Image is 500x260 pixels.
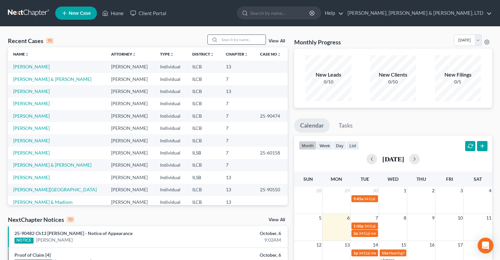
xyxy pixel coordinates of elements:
[155,196,187,208] td: Individual
[160,52,174,57] a: Typeunfold_more
[187,122,221,134] td: ILCB
[294,118,330,133] a: Calendar
[187,134,221,147] td: ILCB
[221,159,255,171] td: 7
[344,241,350,249] span: 13
[382,250,388,255] span: 10a
[226,52,248,57] a: Chapterunfold_more
[359,250,457,255] span: 341(a) meeting for [PERSON_NAME] & [PERSON_NAME]
[187,184,221,196] td: ILCB
[14,230,132,236] a: 25-90482 Ch13 [PERSON_NAME] - Notice of Appearance
[321,7,344,19] a: Help
[67,217,74,223] div: 10
[106,98,155,110] td: [PERSON_NAME]
[305,71,351,79] div: New Leads
[155,171,187,183] td: Individual
[346,141,359,150] button: list
[155,159,187,171] td: Individual
[431,187,435,195] span: 2
[13,76,91,82] a: [PERSON_NAME] & [PERSON_NAME]
[221,134,255,147] td: 7
[155,134,187,147] td: Individual
[353,196,363,201] span: 9:45a
[8,37,54,45] div: Recent Cases
[155,85,187,97] td: Individual
[305,79,351,85] div: 0/10
[192,52,214,57] a: Districtunfold_more
[155,122,187,134] td: Individual
[333,118,359,133] a: Tasks
[187,85,221,97] td: ILCB
[106,171,155,183] td: [PERSON_NAME]
[303,176,313,182] span: Sun
[197,252,281,258] div: October, 6
[353,231,358,236] span: 2p
[364,196,427,201] span: 341(a) meeting for [PERSON_NAME]
[269,39,285,43] a: View All
[372,241,379,249] span: 14
[359,231,422,236] span: 341(a) meeting for [PERSON_NAME]
[13,187,97,192] a: [PERSON_NAME][GEOGRAPHIC_DATA]
[25,53,29,57] i: unfold_more
[361,176,369,182] span: Tue
[13,101,50,106] a: [PERSON_NAME]
[331,176,342,182] span: Mon
[370,71,416,79] div: New Clients
[197,230,281,237] div: October, 6
[221,98,255,110] td: 7
[69,11,91,16] span: New Case
[431,214,435,222] span: 9
[13,64,50,69] a: [PERSON_NAME]
[197,237,281,243] div: 9:02AM
[460,187,464,195] span: 3
[155,147,187,159] td: Individual
[221,122,255,134] td: 7
[364,224,428,228] span: 341(a) meeting for [PERSON_NAME]
[388,176,398,182] span: Wed
[457,214,464,222] span: 10
[353,250,358,255] span: 1p
[417,176,426,182] span: Thu
[187,110,221,122] td: ILCB
[13,113,50,119] a: [PERSON_NAME]
[403,187,407,195] span: 1
[14,238,34,244] div: NOTICE
[221,73,255,85] td: 7
[370,79,416,85] div: 0/50
[389,250,440,255] span: Hearing for [PERSON_NAME]
[155,184,187,196] td: Individual
[187,159,221,171] td: ILCB
[170,53,174,57] i: unfold_more
[488,187,492,195] span: 4
[318,214,322,222] span: 5
[446,176,453,182] span: Fri
[155,60,187,73] td: Individual
[435,71,481,79] div: New Filings
[221,60,255,73] td: 13
[220,35,266,44] input: Search by name...
[255,147,288,159] td: 25-60158
[187,171,221,183] td: ILSB
[36,237,73,243] a: [PERSON_NAME]
[375,214,379,222] span: 7
[221,184,255,196] td: 13
[294,38,341,46] h3: Monthly Progress
[346,214,350,222] span: 6
[255,110,288,122] td: 25-90474
[333,141,346,150] button: day
[187,196,221,208] td: ILCB
[486,214,492,222] span: 11
[317,141,333,150] button: week
[250,7,310,19] input: Search by name...
[155,98,187,110] td: Individual
[14,252,51,258] a: Proof of Claim [4]
[132,53,136,57] i: unfold_more
[344,187,350,195] span: 29
[13,88,50,94] a: [PERSON_NAME]
[46,38,54,44] div: 15
[13,175,50,180] a: [PERSON_NAME]
[221,196,255,208] td: 13
[221,171,255,183] td: 13
[344,7,492,19] a: [PERSON_NAME], [PERSON_NAME] & [PERSON_NAME], LTD
[457,241,464,249] span: 17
